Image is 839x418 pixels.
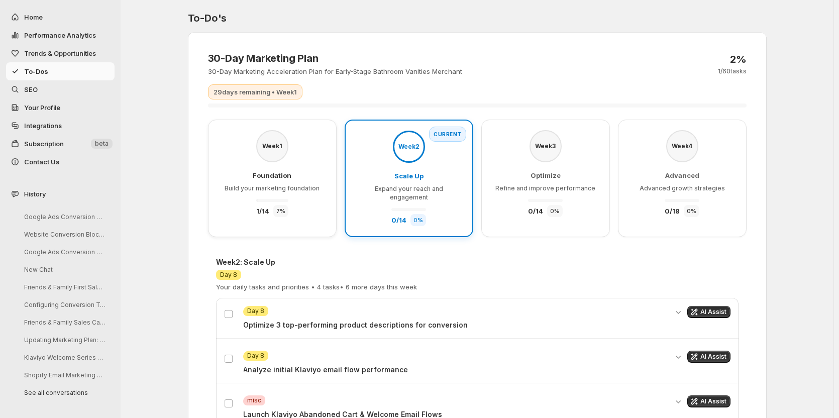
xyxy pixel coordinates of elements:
button: Subscription [6,135,115,153]
button: New Chat [16,262,112,277]
span: AI Assist [700,353,726,361]
span: Your Profile [24,103,60,112]
div: 0 % [547,205,563,217]
span: Advanced [665,171,699,179]
button: Trends & Opportunities [6,44,115,62]
button: Performance Analytics [6,26,115,44]
span: Expand your reach and engagement [375,185,443,201]
span: Day 8 [220,271,237,279]
button: To-Dos [6,62,115,80]
span: SEO [24,85,38,93]
button: Google Ads Conversion Tracking Analysis [16,244,112,260]
span: Week 2 [398,143,419,150]
div: 0 % [684,205,699,217]
div: 0 % [410,214,426,226]
span: AI Assist [700,308,726,316]
span: 0 / 18 [665,207,680,215]
h2: To-Do's [188,12,767,24]
h3: 30-Day Marketing Plan [208,52,462,64]
button: Expand details [673,351,683,363]
span: 1 / 14 [256,207,269,215]
button: See all conversations [16,385,112,400]
p: Analyze initial Klaviyo email flow performance [243,365,667,375]
span: Refine and improve performance [495,184,595,192]
button: Klaviyo Welcome Series Flow Setup [16,350,112,365]
span: Week 3 [535,143,556,149]
span: Day 8 [247,307,264,315]
span: To-Dos [24,67,48,75]
div: Current [429,127,466,142]
span: Week 1 [262,143,282,149]
span: Day 8 [247,352,264,360]
span: Advanced growth strategies [640,184,725,192]
button: Updating Marketing Plan: Klaviyo to Shopify Email [16,332,112,348]
span: Optimize [531,171,561,179]
button: Expand details [673,306,683,318]
span: Performance Analytics [24,31,96,39]
span: Build your marketing foundation [225,184,320,192]
span: Week 4 [672,143,692,149]
p: Optimize 3 top-performing product descriptions for conversion [243,320,667,330]
span: AI Assist [700,397,726,405]
span: misc [247,396,261,404]
button: Get AI assistance for this task [687,395,730,407]
button: Shopify Email Marketing Strategy Discussion [16,367,112,383]
span: Subscription [24,140,64,148]
button: Google Ads Conversion Tracking Analysis [16,209,112,225]
button: Website Conversion Blockers Review Request [16,227,112,242]
a: Integrations [6,117,115,135]
p: 29 days remaining • Week 1 [214,87,297,97]
h4: Week 2 : Scale Up [216,257,417,267]
div: 7 % [273,205,288,217]
a: Your Profile [6,98,115,117]
button: Get AI assistance for this task [687,351,730,363]
span: History [24,189,46,199]
span: Home [24,13,43,21]
a: SEO [6,80,115,98]
span: 0 / 14 [528,207,543,215]
span: beta [95,140,109,148]
span: Integrations [24,122,62,130]
span: Scale Up [394,172,424,180]
p: Your daily tasks and priorities • 4 tasks • 6 more days this week [216,282,417,292]
button: Home [6,8,115,26]
span: 0 / 14 [391,216,406,224]
button: Get AI assistance for this task [687,306,730,318]
button: Expand details [673,395,683,407]
p: 2 % [730,53,747,65]
button: Contact Us [6,153,115,171]
p: 1 / 60 tasks [718,67,747,75]
div: Currently viewing Day 8 [351,103,352,108]
button: Friends & Family Sales Campaign Strategy [16,315,112,330]
span: Trends & Opportunities [24,49,96,57]
button: Configuring Conversion Tracking in Google Analytics [16,297,112,312]
span: Foundation [253,171,291,179]
p: 30-Day Marketing Acceleration Plan for Early-Stage Bathroom Vanities Merchant [208,66,462,76]
span: Contact Us [24,158,59,166]
button: Friends & Family First Sales Campaign [16,279,112,295]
